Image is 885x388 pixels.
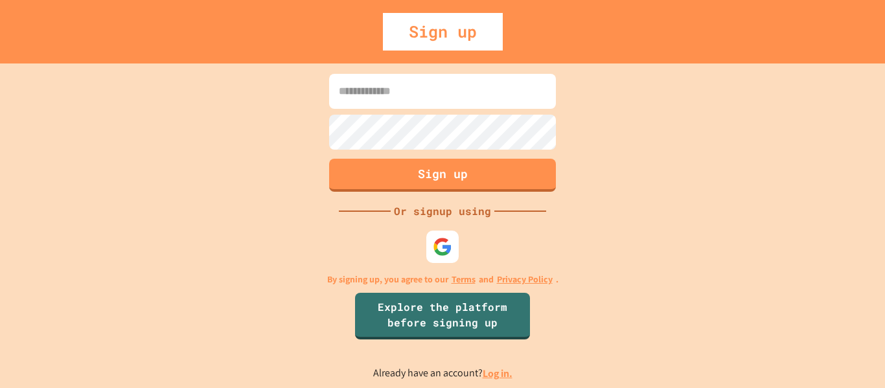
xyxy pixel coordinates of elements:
iframe: chat widget [777,280,872,335]
button: Sign up [329,159,556,192]
a: Explore the platform before signing up [355,293,530,339]
p: Already have an account? [373,365,512,382]
a: Log in. [483,367,512,380]
a: Privacy Policy [497,273,553,286]
a: Terms [452,273,476,286]
p: By signing up, you agree to our and . [327,273,558,286]
img: google-icon.svg [433,237,452,257]
div: Or signup using [391,203,494,219]
iframe: chat widget [831,336,872,375]
div: Sign up [383,13,503,51]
